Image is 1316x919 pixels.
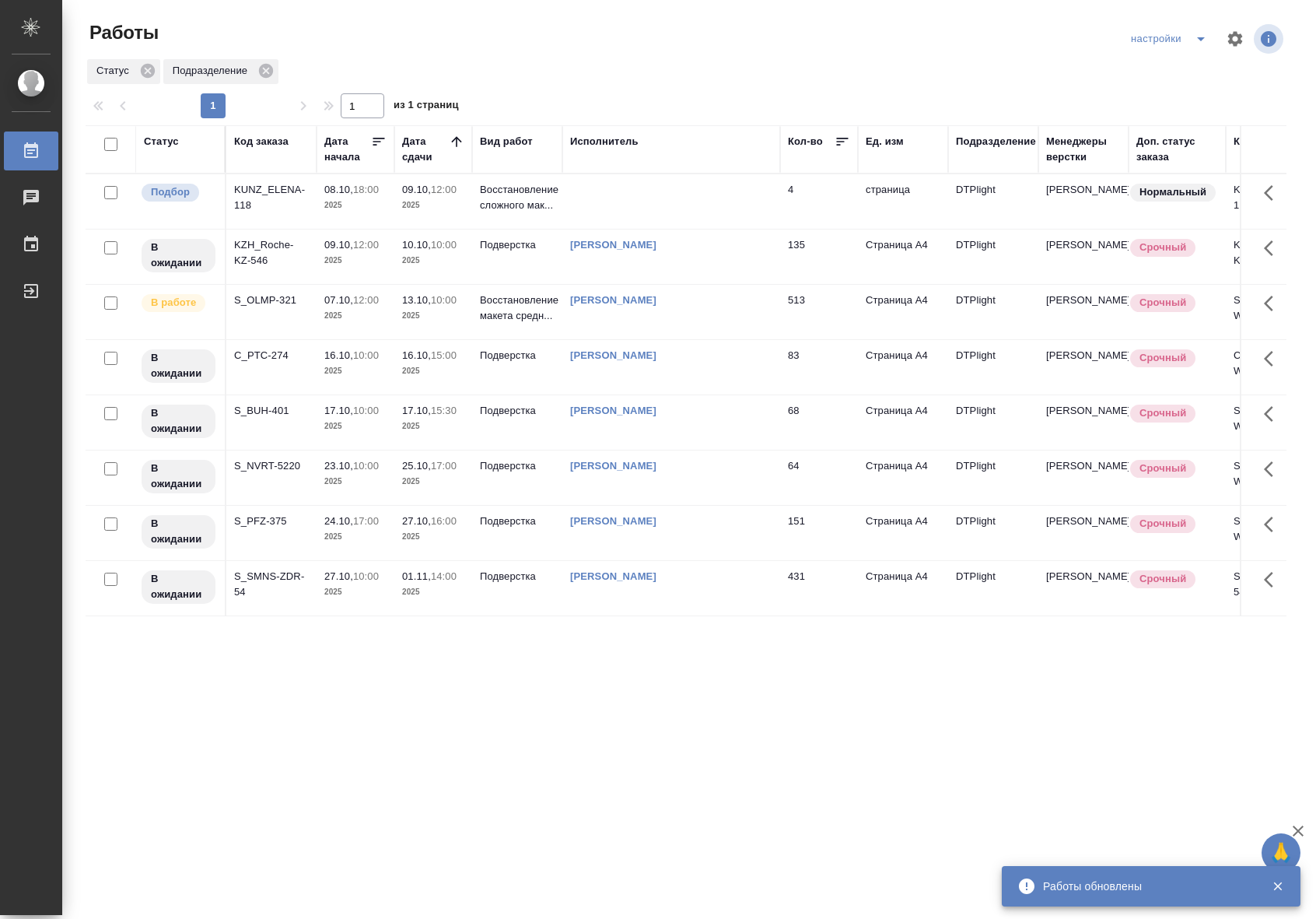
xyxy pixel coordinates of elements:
p: 2025 [324,584,387,600]
p: 16:00 [431,515,457,527]
button: Здесь прячутся важные кнопки [1255,285,1292,322]
p: 2025 [402,584,464,600]
a: [PERSON_NAME] [570,239,656,251]
p: 12:00 [431,184,457,195]
div: Ед. изм [866,134,904,149]
p: Срочный [1139,405,1186,421]
td: 431 [780,561,858,616]
div: KZH_Roche-KZ-546 [234,237,309,268]
div: Исполнитель назначен, приступать к работе пока рано [140,458,217,495]
button: Здесь прячутся важные кнопки [1255,506,1292,543]
div: Менеджеры верстки [1046,134,1121,165]
td: DTPlight [948,395,1038,450]
td: Страница А4 [858,230,948,284]
button: Здесь прячутся важные кнопки [1255,451,1292,488]
p: 2025 [402,419,464,434]
td: 68 [780,395,858,450]
p: 10:00 [353,349,379,361]
button: Здесь прячутся важные кнопки [1255,561,1292,598]
p: 15:30 [431,405,457,416]
p: 15:00 [431,349,457,361]
div: Исполнитель назначен, приступать к работе пока рано [140,403,217,440]
p: Восстановление сложного мак... [480,182,555,213]
p: Срочный [1139,350,1186,366]
div: S_BUH-401 [234,403,309,419]
p: 09.10, [324,239,353,251]
div: S_OLMP-321 [234,293,309,308]
div: Можно подбирать исполнителей [140,182,217,203]
div: Статус [144,134,179,149]
div: C_PTC-274 [234,348,309,363]
div: Исполнитель [570,134,639,149]
p: 2025 [324,253,387,268]
p: [PERSON_NAME] [1046,458,1121,474]
p: [PERSON_NAME] [1046,182,1121,198]
td: 83 [780,340,858,395]
td: DTPlight [948,174,1038,229]
td: 64 [780,451,858,505]
p: Нормальный [1139,184,1206,200]
p: 16.10, [402,349,431,361]
p: В работе [151,295,196,310]
div: Исполнитель назначен, приступать к работе пока рано [140,237,217,274]
p: 17:00 [353,515,379,527]
div: Статус [87,59,160,84]
p: Подверстка [480,514,555,529]
p: В ожидании [151,516,206,547]
p: Статус [96,63,135,79]
td: DTPlight [948,340,1038,395]
p: 13.10, [402,294,431,306]
div: Подразделение [163,59,278,84]
p: 2025 [402,253,464,268]
div: Код работы [1234,134,1293,149]
p: 17:00 [431,460,457,472]
p: 12:00 [353,294,379,306]
p: [PERSON_NAME] [1046,403,1121,419]
p: 2025 [324,419,387,434]
p: 10:00 [431,294,457,306]
p: 18:00 [353,184,379,195]
td: 135 [780,230,858,284]
td: DTPlight [948,561,1038,616]
p: 23.10, [324,460,353,472]
td: KZH_Roche-KZ-546-WK-011 [1226,230,1316,284]
div: Работы обновлены [1043,879,1248,894]
div: Доп. статус заказа [1136,134,1218,165]
span: из 1 страниц [394,96,459,118]
a: [PERSON_NAME] [570,294,656,306]
td: S_NVRT-5220-WK-013 [1226,451,1316,505]
p: Подверстка [480,458,555,474]
p: 2025 [324,474,387,489]
p: 10:00 [353,570,379,582]
a: [PERSON_NAME] [570,515,656,527]
p: [PERSON_NAME] [1046,569,1121,584]
button: Здесь прячутся важные кнопки [1255,174,1292,212]
p: [PERSON_NAME] [1046,293,1121,308]
div: Дата начала [324,134,371,165]
p: 2025 [402,363,464,379]
td: 513 [780,285,858,339]
p: [PERSON_NAME] [1046,514,1121,529]
p: 2025 [324,363,387,379]
button: Здесь прячутся важные кнопки [1255,395,1292,433]
p: 12:00 [353,239,379,251]
td: 4 [780,174,858,229]
p: 10:00 [353,460,379,472]
p: Подверстка [480,569,555,584]
td: Страница А4 [858,395,948,450]
div: S_NVRT-5220 [234,458,309,474]
span: Работы [86,20,159,45]
p: 2025 [402,529,464,545]
p: 14:00 [431,570,457,582]
p: 10:00 [431,239,457,251]
div: Исполнитель выполняет работу [140,293,217,314]
span: Посмотреть информацию [1254,24,1286,54]
p: Подбор [151,184,190,200]
div: KUNZ_ELENA-118 [234,182,309,213]
p: 17.10, [402,405,431,416]
div: Исполнитель назначен, приступать к работе пока рано [140,514,217,550]
div: split button [1127,26,1216,51]
p: 25.10, [402,460,431,472]
a: [PERSON_NAME] [570,405,656,416]
p: Подверстка [480,348,555,363]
